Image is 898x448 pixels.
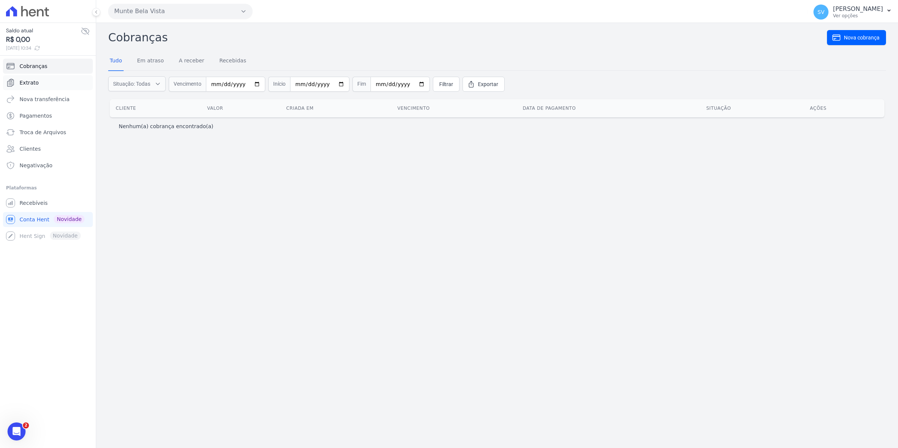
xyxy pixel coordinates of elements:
[3,141,93,156] a: Clientes
[6,45,81,51] span: [DATE] 10:34
[169,77,206,92] span: Vencimento
[3,92,93,107] a: Nova transferência
[6,183,90,192] div: Plataformas
[119,123,213,130] p: Nenhum(a) cobrança encontrado(a)
[3,212,93,227] a: Conta Hent Novidade
[463,77,505,92] a: Exportar
[827,30,886,45] a: Nova cobrança
[268,77,290,92] span: Início
[280,99,392,117] th: Criada em
[8,422,26,440] iframe: Intercom live chat
[6,59,90,244] nav: Sidebar
[20,145,41,153] span: Clientes
[478,80,498,88] span: Exportar
[833,5,883,13] p: [PERSON_NAME]
[804,99,884,117] th: Ações
[136,51,165,71] a: Em atraso
[833,13,883,19] p: Ver opções
[20,112,52,120] span: Pagamentos
[20,95,70,103] span: Nova transferência
[807,2,898,23] button: SV [PERSON_NAME] Ver opções
[108,4,252,19] button: Munte Bela Vista
[3,195,93,210] a: Recebíveis
[20,62,47,70] span: Cobranças
[20,216,49,223] span: Conta Hent
[110,99,201,117] th: Cliente
[3,125,93,140] a: Troca de Arquivos
[20,129,66,136] span: Troca de Arquivos
[108,29,827,46] h2: Cobranças
[108,76,166,91] button: Situação: Todas
[844,34,880,41] span: Nova cobrança
[6,27,81,35] span: Saldo atual
[20,162,53,169] span: Negativação
[700,99,804,117] th: Situação
[818,9,824,15] span: SV
[3,59,93,74] a: Cobranças
[391,99,517,117] th: Vencimento
[20,79,39,86] span: Extrato
[433,77,460,92] a: Filtrar
[20,199,48,207] span: Recebíveis
[517,99,700,117] th: Data de pagamento
[6,35,81,45] span: R$ 0,00
[352,77,370,92] span: Fim
[3,158,93,173] a: Negativação
[3,108,93,123] a: Pagamentos
[201,99,280,117] th: Valor
[218,51,248,71] a: Recebidas
[113,80,150,88] span: Situação: Todas
[54,215,85,223] span: Novidade
[108,51,124,71] a: Tudo
[3,75,93,90] a: Extrato
[23,422,29,428] span: 2
[177,51,206,71] a: A receber
[439,80,453,88] span: Filtrar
